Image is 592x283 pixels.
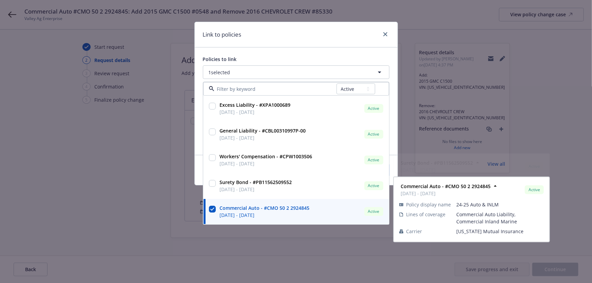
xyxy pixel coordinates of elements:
input: Filter by keyword [214,85,337,93]
strong: Commercial Auto - #CMO 50 2 2924845 [220,205,310,211]
span: Active [367,106,381,112]
span: Carrier [406,228,422,235]
span: Active [367,183,381,189]
span: Active [528,163,541,169]
strong: Commercial Auto - #CMO 50 2 2924845 [401,183,491,189]
h1: Link to policies [203,30,242,39]
strong: Surety Bond - #PB11562509552 [401,160,473,166]
a: close [381,30,389,38]
span: [DATE] - [DATE] [401,190,491,197]
span: [DATE] - [DATE] [220,135,306,142]
span: 24-25 Auto & INLM [456,201,544,208]
span: Lines of coverage [406,211,445,218]
span: Policies to link [203,56,237,62]
span: [DATE] - [DATE] [220,109,291,116]
span: Active [528,187,541,193]
span: [DATE] - [DATE] [220,212,310,219]
button: 1selected [203,65,389,79]
span: Commercial Auto Liability, Commercial Inland Marine [456,211,544,225]
span: 1 selected [209,69,230,76]
strong: Excess Liability - #XPA1000689 [220,102,291,108]
span: [DATE] - [DATE] [220,186,292,193]
span: Active [367,157,381,163]
span: Active [367,209,381,215]
strong: General Liability - #CBL00310997P-00 [220,128,306,134]
span: Policy display name [406,201,451,208]
span: Active [367,132,381,138]
span: [US_STATE] Mutual Insurance [456,228,544,235]
strong: Surety Bond - #PB11562509552 [220,179,292,186]
span: [DATE] - [DATE] [220,160,312,167]
span: [DATE] - [DATE] [401,166,473,174]
strong: Workers' Compensation - #CPW1003506 [220,154,312,160]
